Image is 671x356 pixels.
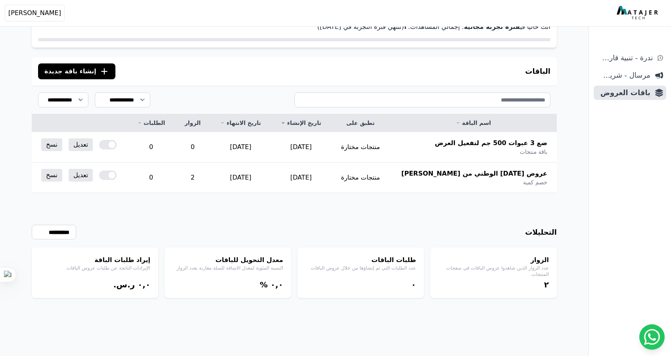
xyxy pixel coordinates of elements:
[597,87,650,98] span: باقات العروض
[404,23,408,31] strong: ٢
[270,280,283,289] bdi: ۰,۰
[220,119,262,127] a: تاريخ الانتهاء
[138,280,150,289] bdi: ۰,۰
[113,280,135,289] span: ر.س.
[523,178,547,186] span: خصم كمية
[435,138,547,148] span: ضع 3 عبوات 500 جم لتفعيل العرض
[40,255,150,265] h4: إيراد طلبات الباقة
[211,132,271,163] td: [DATE]
[69,169,93,182] a: تعديل
[280,119,322,127] a: تاريخ الإنشاء
[173,265,283,271] p: النسبة المئوية لمعدل الاضافة للسلة مقارنة بعدد الزوار
[41,169,62,182] a: نسخ
[401,169,547,178] span: عروض [DATE] الوطني من [PERSON_NAME]
[5,5,65,21] button: [PERSON_NAME]
[271,163,331,193] td: [DATE]
[438,265,549,278] p: عدد الزوار الذين شاهدوا عروض الباقات في صفحات المنتجات
[38,22,550,32] p: أنت حاليا في . إجمالي المشاهدات: (تنتهي فترة التجربة في [DATE])
[8,8,61,18] span: [PERSON_NAME]
[597,70,650,81] span: مرسال - شريط دعاية
[175,132,210,163] td: 0
[305,255,416,265] h4: طلبات الباقات
[69,138,93,151] a: تعديل
[331,132,390,163] td: منتجات مختارة
[38,63,115,79] button: إنشاء باقة جديدة
[44,67,96,76] span: إنشاء باقة جديدة
[597,52,653,63] span: ندرة - تنبية قارب علي النفاذ
[211,163,271,193] td: [DATE]
[520,148,547,156] span: باقة منتجات
[438,279,549,290] div: ٢
[260,280,268,289] span: %
[173,255,283,265] h4: معدل التحويل للباقات
[464,23,520,31] strong: فترة تجربة مجانية
[438,255,549,265] h4: الزوار
[175,114,210,132] th: الزوار
[305,265,416,271] p: عدد الطلبات التي تم إنشاؤها من خلال عروض الباقات
[331,114,390,132] th: تطبق على
[175,163,210,193] td: 2
[127,132,175,163] td: 0
[399,119,547,127] a: اسم الباقة
[617,6,660,20] img: MatajerTech Logo
[41,138,62,151] a: نسخ
[127,163,175,193] td: 0
[40,265,150,271] p: الإيرادات الناتجة عن طلبات عروض الباقات
[525,66,550,77] h3: الباقات
[305,279,416,290] div: ۰
[525,227,557,238] h3: التحليلات
[271,132,331,163] td: [DATE]
[137,119,165,127] a: الطلبات
[331,163,390,193] td: منتجات مختارة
